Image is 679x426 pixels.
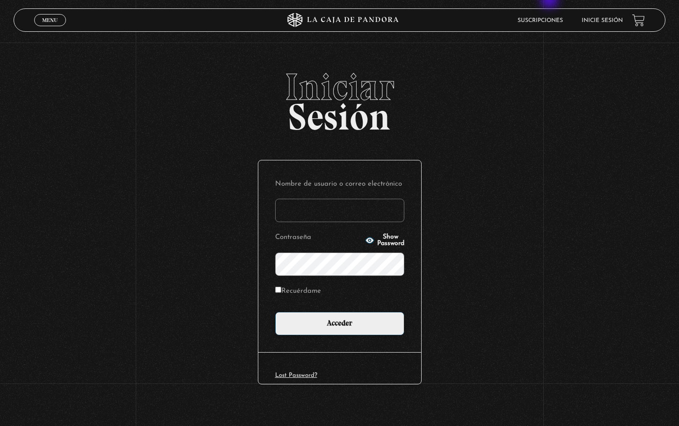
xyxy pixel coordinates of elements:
span: Show Password [377,234,404,247]
span: Iniciar [14,68,665,106]
input: Acceder [275,312,404,335]
h2: Sesión [14,68,665,128]
a: Suscripciones [518,18,563,23]
a: View your shopping cart [632,14,645,27]
span: Cerrar [39,25,61,32]
label: Nombre de usuario o correo electrónico [275,177,404,192]
label: Recuérdame [275,284,321,299]
button: Show Password [365,234,404,247]
a: Inicie sesión [582,18,623,23]
a: Lost Password? [275,372,317,378]
label: Contraseña [275,231,362,245]
input: Recuérdame [275,287,281,293]
span: Menu [42,17,58,23]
